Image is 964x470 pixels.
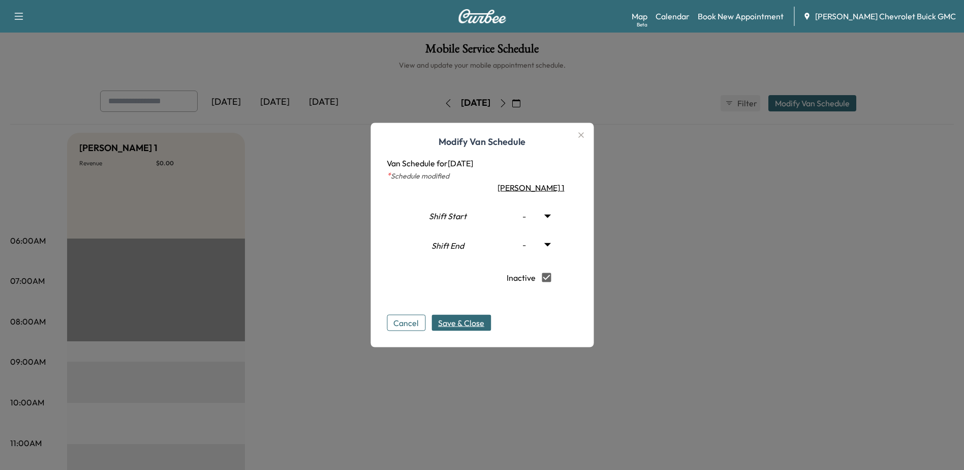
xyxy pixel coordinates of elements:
button: Cancel [387,315,425,331]
p: Schedule modified [387,169,577,182]
div: Shift Start [411,203,484,233]
p: Van Schedule for [DATE] [387,157,577,169]
div: - [499,202,559,230]
div: [PERSON_NAME] 1 [492,182,565,194]
div: Beta [637,21,647,28]
span: Save & Close [438,317,484,329]
h1: Modify Van Schedule [387,135,577,157]
a: Book New Appointment [698,10,784,22]
div: Shift End [411,236,484,266]
a: Calendar [656,10,690,22]
img: Curbee Logo [458,9,507,23]
a: MapBeta [632,10,647,22]
span: [PERSON_NAME] Chevrolet Buick GMC [815,10,956,22]
button: Save & Close [431,315,491,331]
div: - [499,230,559,259]
p: Inactive [507,267,536,288]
